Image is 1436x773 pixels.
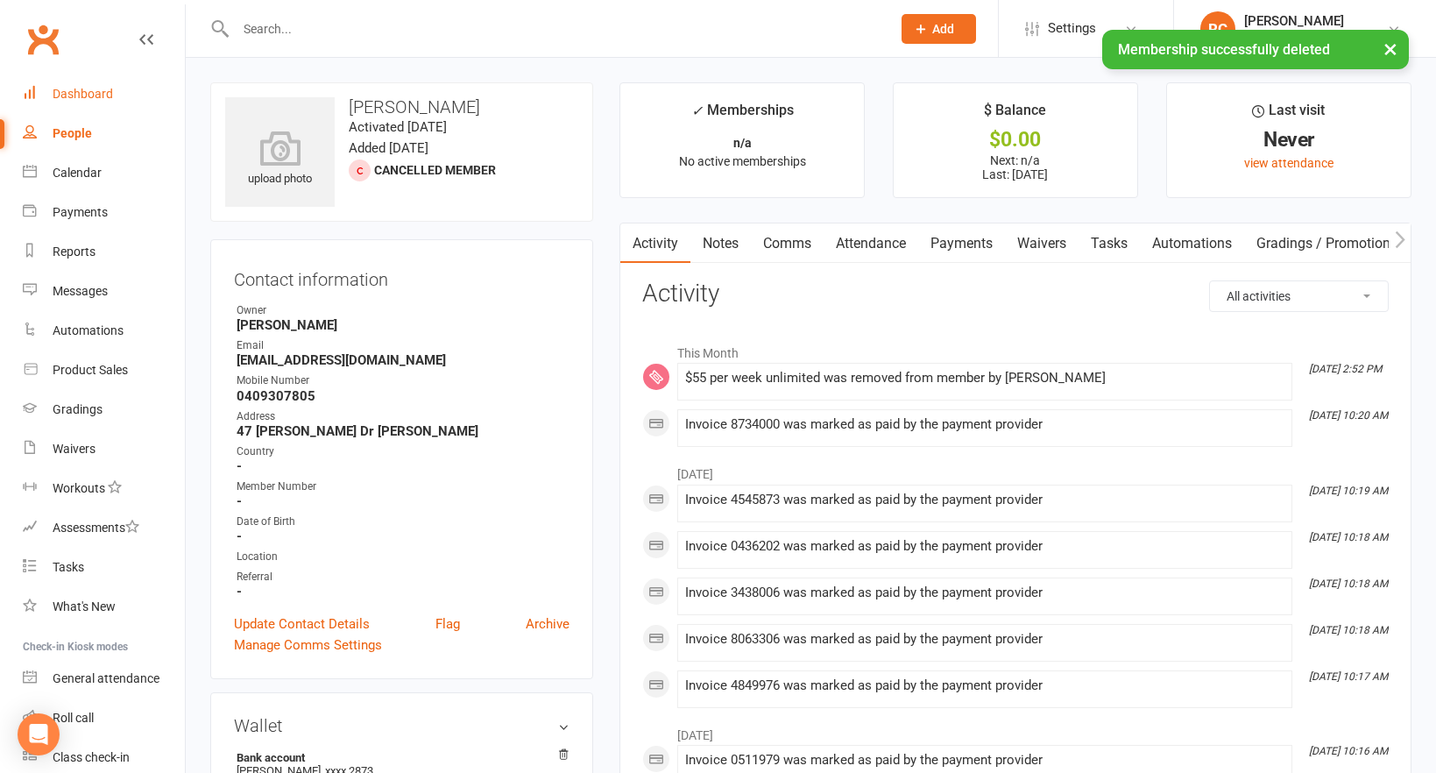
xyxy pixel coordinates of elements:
[918,223,1005,264] a: Payments
[237,458,569,474] strong: -
[53,205,108,219] div: Payments
[685,371,1284,386] div: $55 per week unlimited was removed from member by [PERSON_NAME]
[225,131,335,188] div: upload photo
[620,223,690,264] a: Activity
[1309,624,1388,636] i: [DATE] 10:18 AM
[932,22,954,36] span: Add
[1375,30,1406,67] button: ×
[237,479,569,495] div: Member Number
[1309,363,1382,375] i: [DATE] 2:52 PM
[685,678,1284,693] div: Invoice 4849976 was marked as paid by the payment provider
[690,223,751,264] a: Notes
[751,223,824,264] a: Comms
[237,584,569,599] strong: -
[53,402,103,416] div: Gradings
[642,280,1389,308] h3: Activity
[23,469,185,508] a: Workouts
[23,508,185,548] a: Assessments
[23,699,185,738] a: Roll call
[1244,13,1355,29] div: [PERSON_NAME]
[23,311,185,351] a: Automations
[53,481,105,495] div: Workouts
[53,560,84,574] div: Tasks
[685,753,1284,768] div: Invoice 0511979 was marked as paid by the payment provider
[685,493,1284,507] div: Invoice 4545873 was marked as paid by the payment provider
[237,388,569,404] strong: 0409307805
[642,456,1389,484] li: [DATE]
[53,521,139,535] div: Assessments
[237,302,569,319] div: Owner
[237,352,569,368] strong: [EMAIL_ADDRESS][DOMAIN_NAME]
[225,97,578,117] h3: [PERSON_NAME]
[642,717,1389,745] li: [DATE]
[349,119,447,135] time: Activated [DATE]
[23,114,185,153] a: People
[23,351,185,390] a: Product Sales
[53,599,116,613] div: What's New
[53,711,94,725] div: Roll call
[1079,223,1140,264] a: Tasks
[230,17,879,41] input: Search...
[234,263,569,289] h3: Contact information
[237,408,569,425] div: Address
[53,245,95,259] div: Reports
[685,539,1284,554] div: Invoice 0436202 was marked as paid by the payment provider
[237,423,569,439] strong: 47 [PERSON_NAME] Dr [PERSON_NAME]
[234,635,382,656] a: Manage Comms Settings
[53,671,159,685] div: General attendance
[1309,578,1388,590] i: [DATE] 10:18 AM
[374,163,496,177] span: Cancelled member
[1244,223,1410,264] a: Gradings / Promotions
[53,323,124,337] div: Automations
[1309,409,1388,422] i: [DATE] 10:20 AM
[237,337,569,354] div: Email
[1244,29,1355,45] div: FiveStar Martial Arts
[237,528,569,544] strong: -
[53,750,130,764] div: Class check-in
[349,140,428,156] time: Added [DATE]
[526,613,569,635] a: Archive
[685,632,1284,647] div: Invoice 8063306 was marked as paid by the payment provider
[909,153,1121,181] p: Next: n/a Last: [DATE]
[23,429,185,469] a: Waivers
[23,153,185,193] a: Calendar
[23,390,185,429] a: Gradings
[23,659,185,699] a: General attendance kiosk mode
[23,272,185,311] a: Messages
[1309,531,1388,543] i: [DATE] 10:18 AM
[21,18,65,61] a: Clubworx
[435,613,460,635] a: Flag
[1200,11,1235,46] div: RC
[691,103,703,119] i: ✓
[237,443,569,460] div: Country
[234,613,370,635] a: Update Contact Details
[53,284,108,298] div: Messages
[237,514,569,530] div: Date of Birth
[23,548,185,587] a: Tasks
[909,131,1121,149] div: $0.00
[1244,156,1333,170] a: view attendance
[53,363,128,377] div: Product Sales
[53,442,95,456] div: Waivers
[1183,131,1395,149] div: Never
[1309,745,1388,757] i: [DATE] 10:16 AM
[685,585,1284,600] div: Invoice 3438006 was marked as paid by the payment provider
[902,14,976,44] button: Add
[1252,99,1325,131] div: Last visit
[237,569,569,585] div: Referral
[1048,9,1096,48] span: Settings
[1309,670,1388,683] i: [DATE] 10:17 AM
[23,587,185,627] a: What's New
[733,136,752,150] strong: n/a
[53,166,102,180] div: Calendar
[237,493,569,509] strong: -
[237,751,561,764] strong: Bank account
[23,232,185,272] a: Reports
[53,87,113,101] div: Dashboard
[984,99,1046,131] div: $ Balance
[23,193,185,232] a: Payments
[18,713,60,755] div: Open Intercom Messenger
[237,549,569,565] div: Location
[234,716,569,735] h3: Wallet
[1102,30,1409,69] div: Membership successfully deleted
